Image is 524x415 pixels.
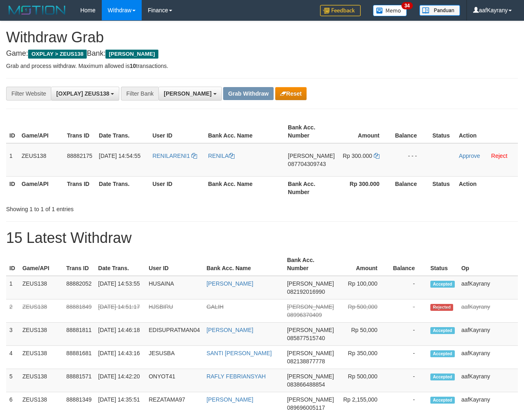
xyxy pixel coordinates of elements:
a: Copy 300000 to clipboard [374,153,379,159]
span: Accepted [430,397,455,404]
td: - [390,346,427,369]
span: Accepted [430,327,455,334]
td: 1 [6,276,19,299]
th: User ID [149,176,205,199]
th: Rp 300.000 [338,176,392,199]
th: Status [427,253,458,276]
span: [PERSON_NAME] [287,327,334,333]
th: User ID [149,120,205,143]
span: [PERSON_NAME] [287,304,334,310]
a: GALIH [206,304,224,310]
td: 2 [6,299,19,323]
span: Accepted [430,350,455,357]
th: Trans ID [64,120,95,143]
a: SANTI [PERSON_NAME] [206,350,272,356]
th: Bank Acc. Name [203,253,284,276]
span: Copy 087704309743 to clipboard [288,161,326,167]
a: [PERSON_NAME] [206,280,253,287]
td: Rp 50,000 [337,323,390,346]
th: ID [6,120,18,143]
th: Date Trans. [96,176,149,199]
td: ZEUS138 [19,276,63,299]
td: 88881849 [63,299,95,323]
span: Copy 082192016990 to clipboard [287,288,325,295]
img: panduan.png [419,5,460,16]
td: ZEUS138 [19,299,63,323]
td: aafKayrany [458,323,518,346]
td: EDISUPRATMAN04 [145,323,203,346]
span: 88882175 [67,153,92,159]
th: User ID [145,253,203,276]
h1: 15 Latest Withdraw [6,230,518,246]
th: Trans ID [63,253,95,276]
td: HJSBIRU [145,299,203,323]
td: [DATE] 14:51:17 [95,299,145,323]
td: Rp 100,000 [337,276,390,299]
span: [PERSON_NAME] [164,90,211,97]
th: ID [6,176,18,199]
td: [DATE] 14:42:20 [95,369,145,392]
h4: Game: Bank: [6,50,518,58]
th: ID [6,253,19,276]
th: Bank Acc. Name [205,176,285,199]
td: 88881811 [63,323,95,346]
span: [PERSON_NAME] [287,396,334,403]
td: ZEUS138 [19,323,63,346]
span: [PERSON_NAME] [105,50,158,59]
span: [DATE] 14:54:55 [99,153,140,159]
td: - - - [392,143,429,177]
img: Feedback.jpg [320,5,361,16]
a: Approve [459,153,480,159]
div: Showing 1 to 1 of 1 entries [6,202,212,213]
th: Bank Acc. Name [205,120,285,143]
td: HUSAINA [145,276,203,299]
th: Game/API [18,176,64,199]
th: Game/API [18,120,64,143]
button: [PERSON_NAME] [158,87,221,100]
a: Reject [491,153,507,159]
td: aafKayrany [458,276,518,299]
button: [OXPLAY] ZEUS138 [51,87,119,100]
span: Accepted [430,281,455,288]
td: ZEUS138 [19,346,63,369]
th: Balance [390,253,427,276]
p: Grab and process withdraw. Maximum allowed is transactions. [6,62,518,70]
td: - [390,323,427,346]
img: MOTION_logo.png [6,4,68,16]
td: Rp 500,000 [337,369,390,392]
img: Button%20Memo.svg [373,5,407,16]
a: RENILA [208,153,235,159]
th: Action [456,176,518,199]
span: Rp 300.000 [343,153,372,159]
span: Copy 083866488854 to clipboard [287,381,325,388]
th: Date Trans. [96,120,149,143]
td: aafKayrany [458,346,518,369]
span: Copy 089696005117 to clipboard [287,404,325,411]
td: [DATE] 14:43:16 [95,346,145,369]
span: RENILARENI1 [152,153,190,159]
td: aafKayrany [458,299,518,323]
td: 1 [6,143,18,177]
td: 5 [6,369,19,392]
td: 88881681 [63,346,95,369]
td: Rp 350,000 [337,346,390,369]
td: 4 [6,346,19,369]
th: Amount [337,253,390,276]
td: ZEUS138 [19,369,63,392]
div: Filter Bank [121,87,158,100]
span: 34 [401,2,412,9]
span: [OXPLAY] ZEUS138 [56,90,109,97]
th: Bank Acc. Number [285,176,338,199]
th: Balance [392,120,429,143]
a: RAFLY FEBRIANSYAH [206,373,265,380]
a: [PERSON_NAME] [206,327,253,333]
button: Grab Withdraw [223,87,273,100]
th: Amount [338,120,392,143]
td: JESUSBA [145,346,203,369]
span: Rejected [430,304,453,311]
span: [PERSON_NAME] [287,350,334,356]
div: Filter Website [6,87,51,100]
strong: 10 [129,63,136,69]
td: Rp 500,000 [337,299,390,323]
td: ONYOT41 [145,369,203,392]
